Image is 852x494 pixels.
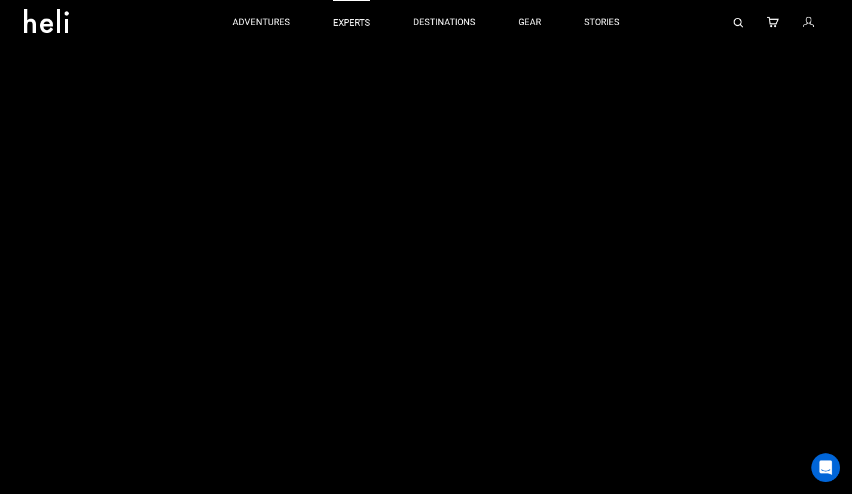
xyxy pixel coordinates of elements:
[413,16,475,29] p: destinations
[811,453,840,482] div: Open Intercom Messenger
[734,18,743,28] img: search-bar-icon.svg
[333,17,370,29] p: experts
[233,16,290,29] p: adventures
